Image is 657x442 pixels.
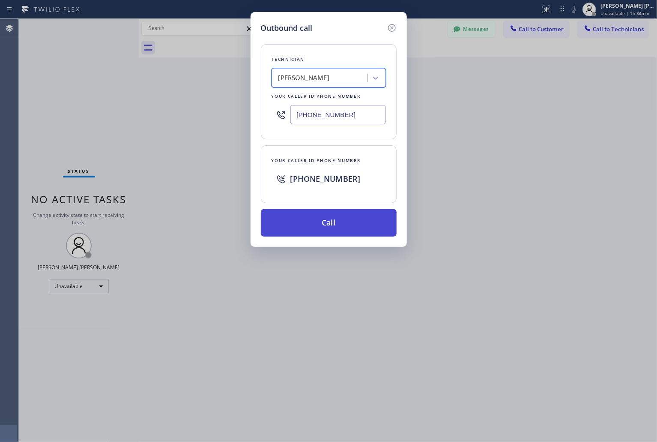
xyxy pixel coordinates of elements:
[272,156,386,165] div: Your caller id phone number
[261,22,313,34] h5: Outbound call
[278,73,330,83] div: [PERSON_NAME]
[261,209,397,237] button: Call
[290,105,386,124] input: (123) 456-7890
[272,92,386,101] div: Your caller id phone number
[272,55,386,64] div: Technician
[290,174,361,184] span: [PHONE_NUMBER]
